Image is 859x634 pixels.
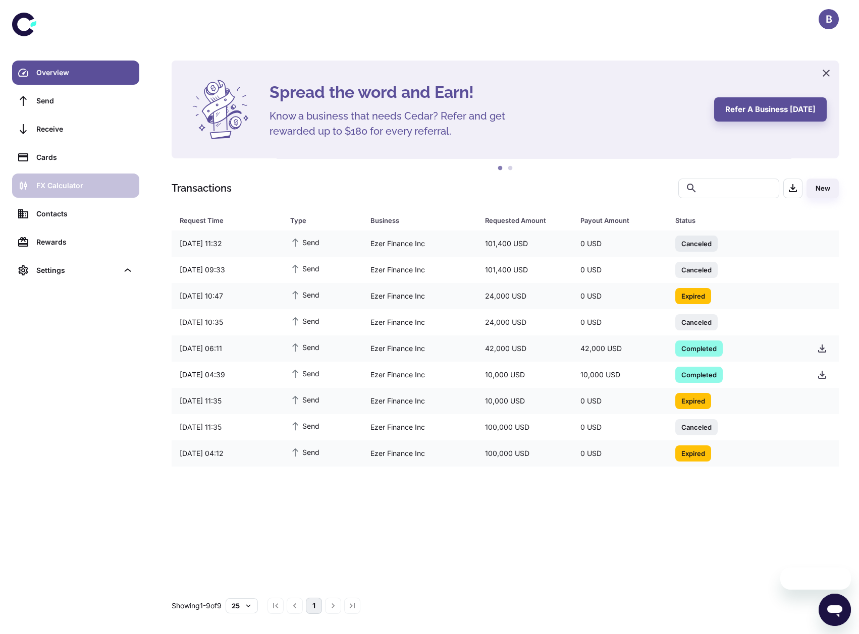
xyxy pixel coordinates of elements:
[180,213,278,227] span: Request Time
[266,598,362,614] nav: pagination navigation
[675,213,784,227] div: Status
[12,117,139,141] a: Receive
[477,339,572,358] div: 42,000 USD
[362,234,477,253] div: Ezer Finance Inc
[270,108,522,139] h5: Know a business that needs Cedar? Refer and get rewarded up to $180 for every referral.
[572,444,668,463] div: 0 USD
[172,339,282,358] div: [DATE] 06:11
[675,395,711,406] span: Expired
[572,313,668,332] div: 0 USD
[477,444,572,463] div: 100,000 USD
[180,213,265,227] div: Request Time
[36,180,133,191] div: FX Calculator
[675,422,718,432] span: Canceled
[362,313,477,332] div: Ezer Finance Inc
[362,260,477,279] div: Ezer Finance Inc
[477,286,572,306] div: 24,000 USD
[172,391,282,411] div: [DATE] 11:35
[290,315,319,326] span: Send
[172,365,282,384] div: [DATE] 04:39
[780,567,851,590] iframe: Message from company
[362,339,477,358] div: Ezer Finance Inc
[172,260,282,279] div: [DATE] 09:33
[580,213,651,227] div: Payout Amount
[36,208,133,219] div: Contacts
[572,234,668,253] div: 0 USD
[362,444,477,463] div: Ezer Finance Inc
[572,339,668,358] div: 42,000 USD
[675,264,718,274] span: Canceled
[477,234,572,253] div: 101,400 USD
[485,213,568,227] span: Requested Amount
[290,394,319,405] span: Send
[572,286,668,306] div: 0 USD
[12,258,139,282] div: Settings
[675,238,718,248] span: Canceled
[290,263,319,274] span: Send
[290,237,319,248] span: Send
[12,89,139,113] a: Send
[572,365,668,384] div: 10,000 USD
[12,145,139,169] a: Cards
[362,365,477,384] div: Ezer Finance Inc
[290,213,345,227] div: Type
[36,124,133,135] div: Receive
[477,365,572,384] div: 10,000 USD
[572,260,668,279] div: 0 USD
[172,600,222,611] p: Showing 1-9 of 9
[172,418,282,437] div: [DATE] 11:35
[675,369,723,379] span: Completed
[675,317,718,327] span: Canceled
[36,152,133,163] div: Cards
[36,67,133,78] div: Overview
[807,179,839,198] button: New
[477,391,572,411] div: 10,000 USD
[580,213,664,227] span: Payout Amount
[714,97,827,122] button: Refer a business [DATE]
[290,420,319,431] span: Send
[12,202,139,226] a: Contacts
[572,391,668,411] div: 0 USD
[172,234,282,253] div: [DATE] 11:32
[477,313,572,332] div: 24,000 USD
[505,163,515,174] button: 2
[819,594,851,626] iframe: Button to launch messaging window
[172,444,282,463] div: [DATE] 04:12
[675,213,797,227] span: Status
[572,418,668,437] div: 0 USD
[477,418,572,437] div: 100,000 USD
[306,598,322,614] button: page 1
[819,9,839,29] button: B
[290,289,319,300] span: Send
[290,446,319,457] span: Send
[172,313,282,332] div: [DATE] 10:35
[362,286,477,306] div: Ezer Finance Inc
[12,61,139,85] a: Overview
[172,181,232,196] h1: Transactions
[675,448,711,458] span: Expired
[36,265,118,276] div: Settings
[226,598,258,613] button: 25
[290,213,358,227] span: Type
[36,237,133,248] div: Rewards
[477,260,572,279] div: 101,400 USD
[675,343,723,353] span: Completed
[485,213,555,227] div: Requested Amount
[495,163,505,174] button: 1
[290,368,319,379] span: Send
[362,391,477,411] div: Ezer Finance Inc
[36,95,133,106] div: Send
[270,80,702,104] h4: Spread the word and Earn!
[172,286,282,306] div: [DATE] 10:47
[12,174,139,198] a: FX Calculator
[362,418,477,437] div: Ezer Finance Inc
[12,230,139,254] a: Rewards
[675,291,711,301] span: Expired
[290,341,319,353] span: Send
